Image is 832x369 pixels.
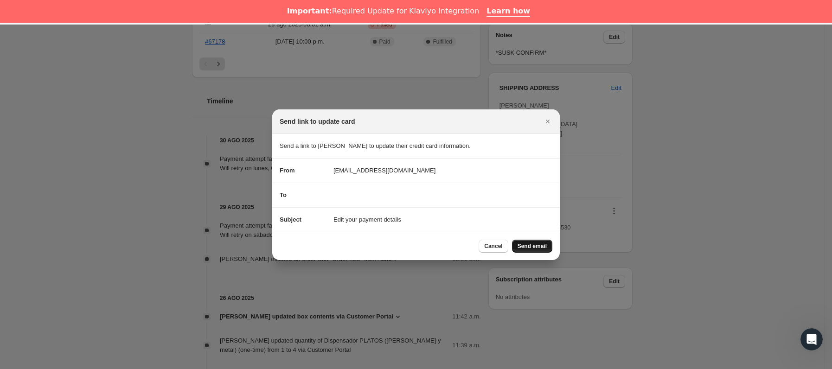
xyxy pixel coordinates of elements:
[512,240,552,253] button: Send email
[280,191,287,198] span: To
[333,166,435,175] span: [EMAIL_ADDRESS][DOMAIN_NAME]
[287,6,332,15] b: Important:
[287,6,479,16] div: Required Update for Klaviyo Integration
[484,242,502,250] span: Cancel
[280,141,552,151] p: Send a link to [PERSON_NAME] to update their credit card information.
[800,328,823,350] iframe: Intercom live chat
[479,240,508,253] button: Cancel
[280,216,301,223] span: Subject
[486,6,530,17] a: Learn how
[280,167,295,174] span: From
[280,117,355,126] h2: Send link to update card
[541,115,554,128] button: Cerrar
[518,242,547,250] span: Send email
[333,215,401,224] span: Edit your payment details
